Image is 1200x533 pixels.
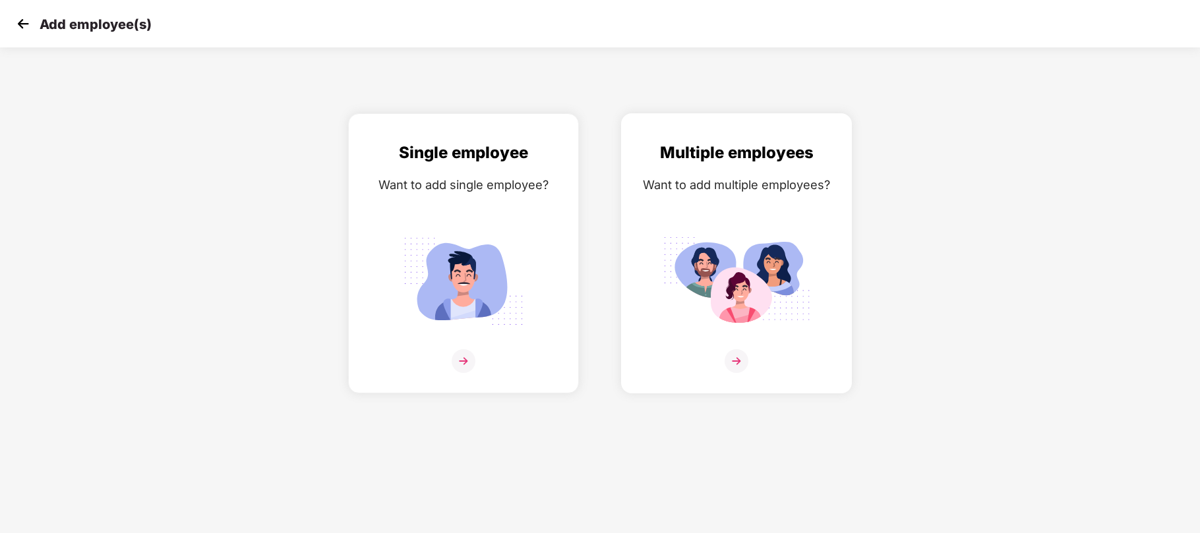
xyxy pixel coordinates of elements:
img: svg+xml;base64,PHN2ZyB4bWxucz0iaHR0cDovL3d3dy53My5vcmcvMjAwMC9zdmciIHdpZHRoPSIzNiIgaGVpZ2h0PSIzNi... [725,349,748,373]
img: svg+xml;base64,PHN2ZyB4bWxucz0iaHR0cDovL3d3dy53My5vcmcvMjAwMC9zdmciIHdpZHRoPSIzNiIgaGVpZ2h0PSIzNi... [452,349,475,373]
div: Want to add single employee? [362,175,565,194]
div: Single employee [362,140,565,165]
p: Add employee(s) [40,16,152,32]
img: svg+xml;base64,PHN2ZyB4bWxucz0iaHR0cDovL3d3dy53My5vcmcvMjAwMC9zdmciIGlkPSJNdWx0aXBsZV9lbXBsb3llZS... [663,230,810,333]
img: svg+xml;base64,PHN2ZyB4bWxucz0iaHR0cDovL3d3dy53My5vcmcvMjAwMC9zdmciIHdpZHRoPSIzMCIgaGVpZ2h0PSIzMC... [13,14,33,34]
div: Multiple employees [635,140,838,165]
img: svg+xml;base64,PHN2ZyB4bWxucz0iaHR0cDovL3d3dy53My5vcmcvMjAwMC9zdmciIGlkPSJTaW5nbGVfZW1wbG95ZWUiIH... [390,230,537,333]
div: Want to add multiple employees? [635,175,838,194]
